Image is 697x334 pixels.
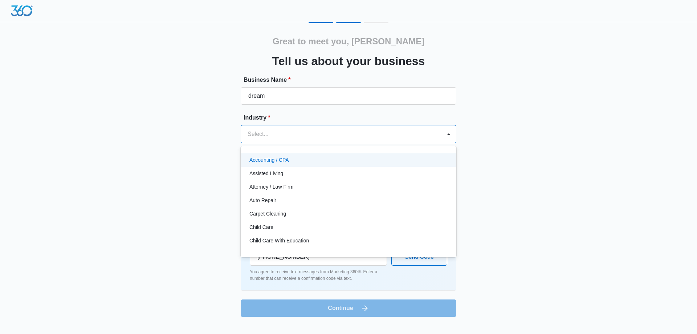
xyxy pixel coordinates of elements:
p: Child Care [249,224,273,231]
p: Carpet Cleaning [249,210,286,218]
h3: Tell us about your business [272,52,425,70]
p: Attorney / Law Firm [249,183,293,191]
input: e.g. Jane's Plumbing [241,87,456,105]
p: Accounting / CPA [249,156,289,164]
label: Industry [244,113,459,122]
p: Chiropractor [249,250,277,258]
p: You agree to receive text messages from Marketing 360®. Enter a number that can receive a confirm... [250,269,387,282]
label: Business Name [244,76,459,84]
h2: Great to meet you, [PERSON_NAME] [273,35,425,48]
p: Auto Repair [249,197,276,204]
p: Child Care With Education [249,237,309,245]
p: Assisted Living [249,170,283,177]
